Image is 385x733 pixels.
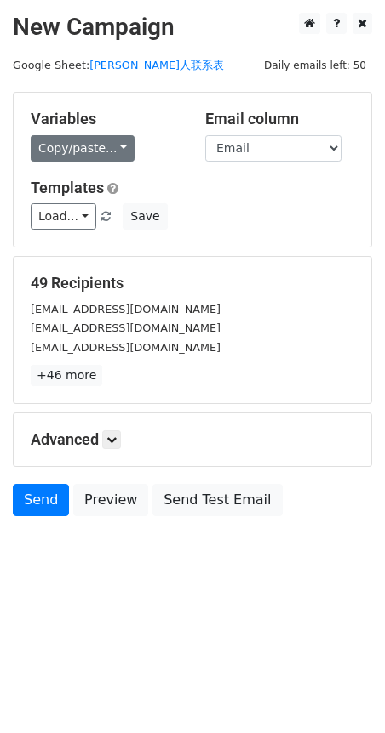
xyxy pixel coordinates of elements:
[300,651,385,733] div: 聊天小组件
[258,56,372,75] span: Daily emails left: 50
[300,651,385,733] iframe: Chat Widget
[258,59,372,71] a: Daily emails left: 50
[73,484,148,516] a: Preview
[31,303,221,315] small: [EMAIL_ADDRESS][DOMAIN_NAME]
[123,203,167,230] button: Save
[31,110,180,128] h5: Variables
[31,274,354,293] h5: 49 Recipients
[205,110,354,128] h5: Email column
[31,430,354,449] h5: Advanced
[13,13,372,42] h2: New Campaign
[31,321,221,334] small: [EMAIL_ADDRESS][DOMAIN_NAME]
[31,135,135,162] a: Copy/paste...
[31,179,104,196] a: Templates
[31,203,96,230] a: Load...
[13,484,69,516] a: Send
[31,365,102,386] a: +46 more
[13,59,224,71] small: Google Sheet:
[31,341,221,354] small: [EMAIL_ADDRESS][DOMAIN_NAME]
[152,484,282,516] a: Send Test Email
[89,59,224,71] a: [PERSON_NAME]人联系表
